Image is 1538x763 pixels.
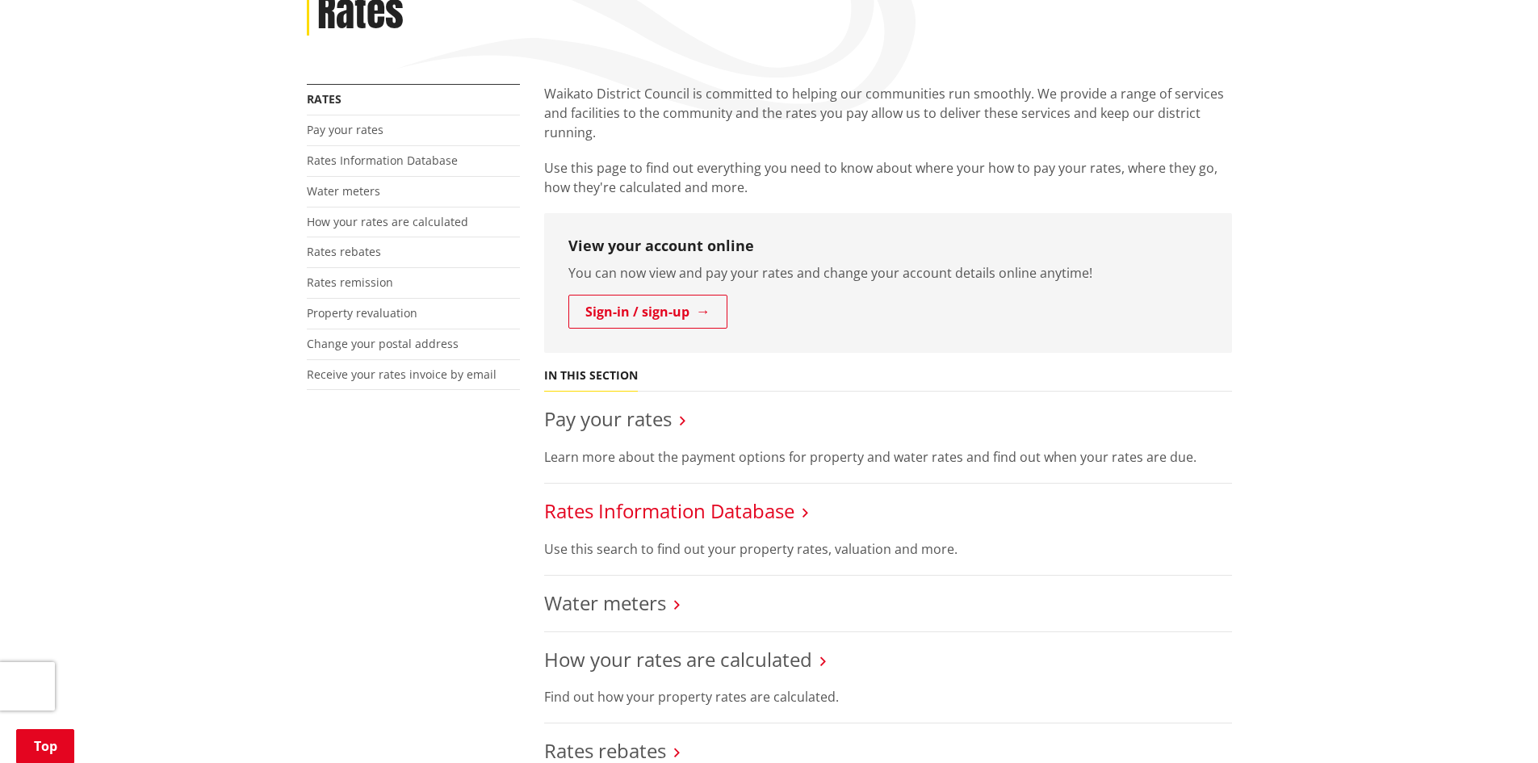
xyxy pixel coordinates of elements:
a: Rates remission [307,275,393,290]
a: Rates rebates [307,244,381,259]
p: You can now view and pay your rates and change your account details online anytime! [568,263,1208,283]
p: Use this search to find out your property rates, valuation and more. [544,539,1232,559]
h5: In this section [544,369,638,383]
p: Find out how your property rates are calculated. [544,687,1232,706]
a: Sign-in / sign-up [568,295,727,329]
a: Rates [307,91,342,107]
a: Pay your rates [544,405,672,432]
a: Pay your rates [307,122,383,137]
a: Rates Information Database [544,497,794,524]
a: Property revaluation [307,305,417,321]
a: Water meters [307,183,380,199]
a: Top [16,729,74,763]
h3: View your account online [568,237,1208,255]
a: Change your postal address [307,336,459,351]
iframe: Messenger Launcher [1464,695,1522,753]
p: Use this page to find out everything you need to know about where your how to pay your rates, whe... [544,158,1232,197]
a: Water meters [544,589,666,616]
p: Waikato District Council is committed to helping our communities run smoothly. We provide a range... [544,84,1232,142]
a: Rates Information Database [307,153,458,168]
a: How your rates are calculated [544,646,812,673]
a: Receive your rates invoice by email [307,367,497,382]
a: How your rates are calculated [307,214,468,229]
p: Learn more about the payment options for property and water rates and find out when your rates ar... [544,447,1232,467]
